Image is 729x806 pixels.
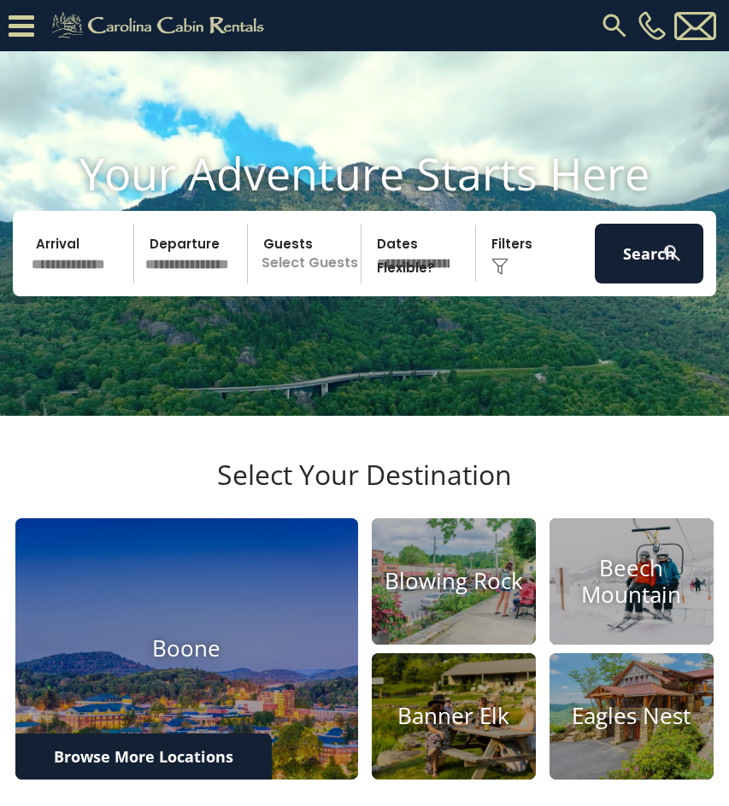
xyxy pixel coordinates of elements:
a: Beech Mountain [550,518,714,645]
h4: Eagles Nest [550,703,714,729]
img: search-regular.svg [599,10,630,41]
img: filter--v1.png [491,258,509,275]
h4: Blowing Rock [372,568,536,594]
a: Boone [15,518,358,780]
h4: Boone [15,635,358,662]
button: Search [595,224,703,283]
a: Eagles Nest [550,653,714,780]
h4: Beech Mountain [550,555,714,608]
a: Banner Elk [372,653,536,780]
img: Khaki-logo.png [43,9,279,43]
h1: Your Adventure Starts Here [13,147,716,200]
p: Select Guests [253,224,361,283]
a: Blowing Rock [372,518,536,645]
h4: Banner Elk [372,703,536,729]
h3: Select Your Destination [13,458,716,518]
a: Browse More Locations [15,733,272,780]
a: [PHONE_NUMBER] [634,11,670,40]
img: search-regular-white.png [661,242,683,264]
